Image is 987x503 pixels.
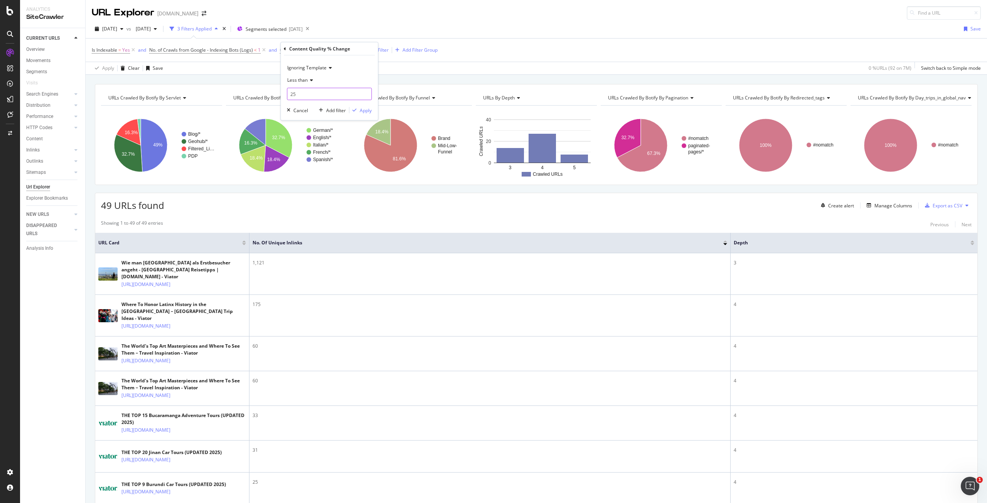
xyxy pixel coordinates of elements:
text: 32.7% [272,135,285,140]
h4: URLs Crawled By Botify By funnel [357,92,465,104]
div: 0 % URLs ( 92 on 7M ) [869,65,911,71]
svg: A chart. [601,112,722,179]
span: < [254,47,257,53]
div: Export as CSV [933,202,962,209]
span: vs [126,25,133,32]
button: Apply [92,62,114,74]
div: 4 [734,343,974,350]
text: Mid-Low- [438,143,457,148]
span: Is Indexable [92,47,117,53]
text: 40 [486,117,491,123]
button: Create alert [818,199,854,212]
text: #nomatch [688,136,709,141]
h4: URLs Crawled By Botify By redirected_tags [731,92,840,104]
text: #nomatch [813,142,834,148]
div: Wie man [GEOGRAPHIC_DATA] als Erstbesucher angeht - [GEOGRAPHIC_DATA] Reisetipps | [DOMAIN_NAME] ... [121,259,246,280]
button: and [138,46,146,54]
text: English/* [313,135,332,140]
div: SiteCrawler [26,13,79,22]
svg: A chart. [351,112,471,179]
div: HTTP Codes [26,124,52,132]
a: Segments [26,68,80,76]
div: Overview [26,45,45,54]
span: No. of Unique Inlinks [253,239,712,246]
a: Overview [26,45,80,54]
button: Apply [349,106,372,114]
text: 67.3% [647,151,660,156]
text: 4 [541,165,544,170]
input: Find a URL [907,6,981,20]
div: Url Explorer [26,183,50,191]
div: 4 [734,447,974,454]
span: URLs Crawled By Botify By redirected_tags [733,94,825,101]
button: Export as CSV [922,199,962,212]
text: 16.3% [244,140,257,146]
span: Segments selected [246,26,286,32]
img: main image [98,309,118,322]
button: 3 Filters Applied [167,23,221,35]
button: [DATE] [133,23,160,35]
span: 49 URLs found [101,199,164,212]
button: Switch back to Simple mode [918,62,981,74]
div: 4 [734,412,974,419]
div: 60 [253,377,727,384]
text: 5 [573,165,576,170]
div: Apply [360,107,372,113]
button: Manage Columns [864,201,912,210]
button: Next [962,220,972,229]
button: [DATE] [92,23,126,35]
div: Search Engines [26,90,58,98]
div: The World's Top Art Masterpieces and Where To See Them – Travel Inspiration - Viator [121,377,246,391]
div: Analysis Info [26,244,53,252]
a: [URL][DOMAIN_NAME] [121,488,170,496]
div: Showing 1 to 49 of 49 entries [101,220,163,229]
button: Add Filter Group [392,45,438,55]
button: and [269,46,277,54]
a: CURRENT URLS [26,34,72,42]
div: Content [26,135,43,143]
text: Geohub/* [188,139,208,144]
div: 60 [253,343,727,350]
span: Depth [734,239,959,246]
a: [URL][DOMAIN_NAME] [121,426,170,434]
h4: URLs Crawled By Botify By day_trips_in_global_nav [856,92,977,104]
text: pages/* [688,149,704,155]
text: Filtered_Li… [188,146,214,151]
text: 18.4% [249,155,263,161]
text: PDP [188,153,198,159]
div: Performance [26,113,53,121]
div: CURRENT URLS [26,34,60,42]
span: Content Quality % Change [280,47,336,53]
div: 3 [734,259,974,266]
div: A chart. [226,112,346,179]
div: and [269,47,277,53]
div: Movements [26,57,51,65]
svg: A chart. [101,112,221,179]
div: 4 [734,479,974,486]
a: Analysis Info [26,244,80,252]
text: Blog/* [188,131,200,137]
div: Inlinks [26,146,40,154]
div: Save [153,65,163,71]
button: Segments selected[DATE] [234,23,303,35]
button: Previous [930,220,949,229]
svg: A chart. [726,112,847,179]
text: 20 [486,139,491,144]
span: URLs Crawled By Botify By day_trips_in_global_nav [858,94,966,101]
text: Brand [438,136,450,141]
div: 175 [253,301,727,308]
div: THE TOP 15 Bucaramanga Adventure Tours (UPDATED 2025) [121,412,246,426]
div: URL Explorer [92,6,154,19]
button: Save [961,23,981,35]
div: Visits [26,79,38,87]
a: [URL][DOMAIN_NAME] [121,392,170,399]
button: Cancel [284,106,308,114]
text: Crawled URLs [478,126,483,156]
div: Manage Columns [874,202,912,209]
div: 4 [734,301,974,308]
text: paginated- [688,143,710,148]
a: Inlinks [26,146,72,154]
div: Add Filter [368,47,389,53]
div: Distribution [26,101,51,109]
